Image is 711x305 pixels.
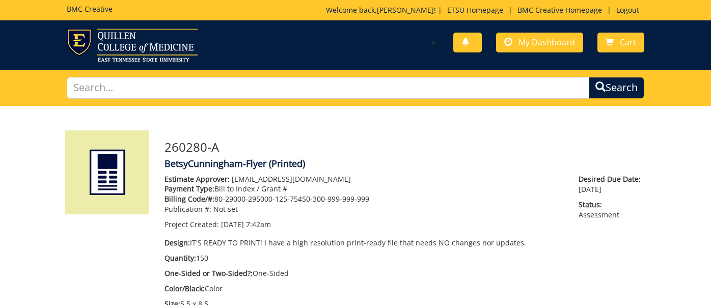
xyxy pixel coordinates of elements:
span: [DATE] 7:42am [221,219,271,229]
input: Search... [67,77,589,99]
p: 150 [165,253,563,263]
p: Bill to Index / Grant # [165,184,563,194]
span: Quantity: [165,253,196,263]
span: One-Sided or Two-Sided?: [165,268,253,278]
h4: BetsyCunningham-Flyer (Printed) [165,159,646,169]
p: One-Sided [165,268,563,279]
a: Cart [597,33,644,52]
p: Assessment [579,200,646,220]
span: Estimate Approver: [165,174,230,184]
img: Product featured image [65,130,149,214]
p: Welcome back, ! | | | [326,5,644,15]
p: [DATE] [579,174,646,195]
h5: BMC Creative [67,5,113,13]
a: BMC Creative Homepage [512,5,607,15]
a: My Dashboard [496,33,583,52]
img: ETSU logo [67,29,198,62]
span: Billing Code/#: [165,194,214,204]
span: Not set [213,204,238,214]
p: [EMAIL_ADDRESS][DOMAIN_NAME] [165,174,563,184]
span: My Dashboard [518,37,575,48]
span: Color/Black: [165,284,205,293]
button: Search [589,77,644,99]
a: Logout [611,5,644,15]
h3: 260280-A [165,141,646,154]
p: 80-29000-295000-125-75450-300-999-999-999 [165,194,563,204]
span: Cart [620,37,636,48]
a: [PERSON_NAME] [377,5,434,15]
span: Payment Type: [165,184,214,193]
a: ETSU Homepage [442,5,508,15]
span: Design: [165,238,190,247]
span: Project Created: [165,219,219,229]
span: Desired Due Date: [579,174,646,184]
p: IT'S READY TO PRINT! I have a high resolution print-ready file that needs NO changes nor updates. [165,238,563,248]
span: Publication #: [165,204,211,214]
p: Color [165,284,563,294]
span: Status: [579,200,646,210]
